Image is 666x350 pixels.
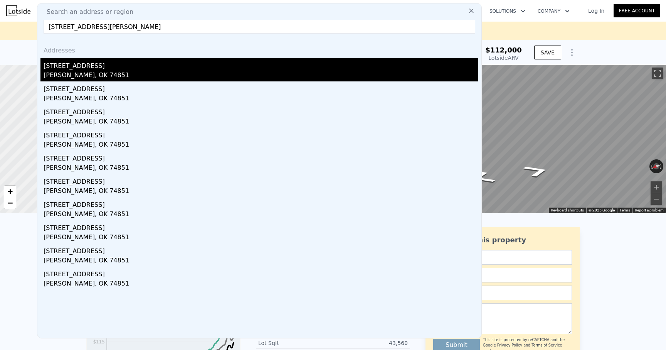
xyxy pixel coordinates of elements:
input: Name [433,250,572,265]
a: Zoom in [4,186,16,197]
div: Street View [353,65,666,213]
a: Privacy Policy [497,343,522,347]
div: [PERSON_NAME], OK 74851 [44,256,478,267]
a: Terms [619,208,630,212]
div: [STREET_ADDRESS] [44,128,478,140]
tspan: $115 [93,339,105,345]
div: [PERSON_NAME], OK 74851 [44,94,478,105]
div: [PERSON_NAME], OK 74851 [44,140,478,151]
div: [PERSON_NAME], OK 74851 [44,71,478,81]
div: [STREET_ADDRESS] [44,174,478,186]
div: [STREET_ADDRESS] [44,151,478,163]
a: Terms of Service [531,343,562,347]
button: Toggle fullscreen view [652,68,663,79]
div: Addresses [40,40,478,58]
button: SAVE [534,46,561,59]
button: Zoom out [651,193,662,205]
div: [STREET_ADDRESS] [44,197,478,210]
div: Lot Sqft [258,339,333,347]
div: [PERSON_NAME], OK 74851 [44,279,478,290]
span: © 2025 Google [589,208,615,212]
a: Free Account [614,4,660,17]
button: Reset the view [649,161,664,172]
div: [STREET_ADDRESS] [44,105,478,117]
span: $112,000 [485,46,522,54]
div: Ask about this property [433,235,572,245]
div: Map [353,65,666,213]
div: [STREET_ADDRESS] [44,220,478,233]
div: [STREET_ADDRESS] [44,81,478,94]
a: Log In [579,7,614,15]
div: [PERSON_NAME], OK 74851 [44,210,478,220]
input: Enter an address, city, region, neighborhood or zip code [44,20,475,34]
span: Search an address or region [40,7,133,17]
div: [STREET_ADDRESS] [44,243,478,256]
button: Rotate counterclockwise [649,159,654,173]
button: Keyboard shortcuts [551,208,584,213]
div: [PERSON_NAME], OK 74851 [44,163,478,174]
button: Solutions [483,4,531,18]
div: [PERSON_NAME], OK 74851 [44,117,478,128]
div: [PERSON_NAME], OK 74851 [44,233,478,243]
a: Zoom out [4,197,16,209]
path: Go South, N Aydelotte Ave [512,162,561,180]
div: [STREET_ADDRESS] [44,267,478,279]
span: − [8,198,13,208]
button: Show Options [564,45,580,60]
div: [PERSON_NAME], OK 74851 [44,186,478,197]
button: Company [531,4,576,18]
div: [STREET_ADDRESS] [44,58,478,71]
div: 43,560 [333,339,408,347]
span: + [8,186,13,196]
input: Phone [433,286,572,300]
button: Rotate clockwise [659,159,664,173]
button: Zoom in [651,181,662,193]
a: Report a problem [635,208,664,212]
img: Lotside [6,5,30,16]
path: Go North, N Aydelotte Ave [458,168,506,187]
div: Lotside ARV [485,54,522,62]
input: Email [433,268,572,282]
